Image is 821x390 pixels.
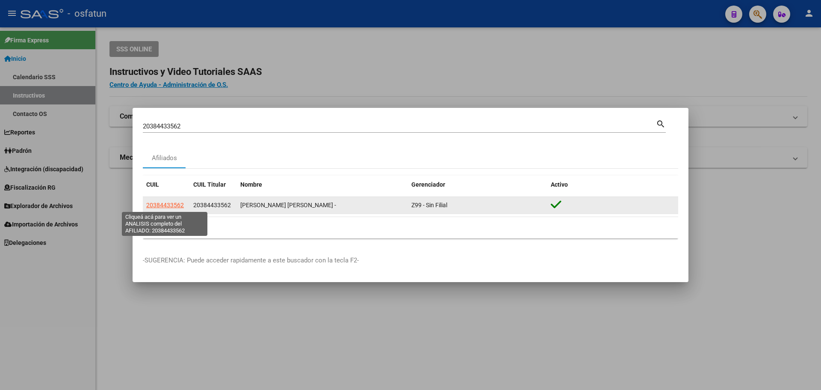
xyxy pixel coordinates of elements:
datatable-header-cell: Nombre [237,176,408,194]
div: 1 total [143,217,678,238]
span: Z99 - Sin Filial [411,202,447,208]
span: CUIL [146,181,159,188]
span: 20384433562 [146,202,184,208]
span: CUIL Titular [193,181,226,188]
p: -SUGERENCIA: Puede acceder rapidamente a este buscador con la tecla F2- [143,256,678,265]
span: Gerenciador [411,181,445,188]
div: [PERSON_NAME] [PERSON_NAME] - [240,200,405,210]
datatable-header-cell: CUIL [143,176,190,194]
datatable-header-cell: Activo [547,176,678,194]
span: 20384433562 [193,202,231,208]
span: Activo [551,181,568,188]
span: Nombre [240,181,262,188]
datatable-header-cell: CUIL Titular [190,176,237,194]
datatable-header-cell: Gerenciador [408,176,547,194]
mat-icon: search [656,118,666,128]
div: Afiliados [152,153,177,163]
